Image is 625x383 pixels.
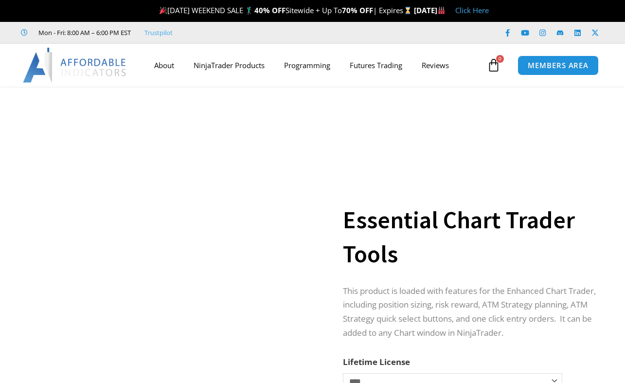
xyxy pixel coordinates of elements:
[455,5,489,15] a: Click Here
[340,54,412,76] a: Futures Trading
[404,7,411,14] img: ⌛
[414,5,446,15] strong: [DATE]
[412,54,459,76] a: Reviews
[518,55,599,75] a: MEMBERS AREA
[274,54,340,76] a: Programming
[144,54,484,76] nav: Menu
[184,54,274,76] a: NinjaTrader Products
[342,5,373,15] strong: 70% OFF
[496,55,504,63] span: 0
[438,7,445,14] img: 🏭
[23,48,127,83] img: LogoAI | Affordable Indicators – NinjaTrader
[343,356,410,367] label: Lifetime License
[254,5,286,15] strong: 40% OFF
[343,203,601,271] h1: Essential Chart Trader Tools
[157,5,413,15] span: [DATE] WEEKEND SALE 🏌️‍♂️ Sitewide + Up To | Expires
[472,51,515,79] a: 0
[343,284,601,341] p: This product is loaded with features for the Enhanced Chart Trader, including position sizing, ri...
[160,7,167,14] img: 🎉
[144,54,184,76] a: About
[528,62,589,69] span: MEMBERS AREA
[36,27,131,38] span: Mon - Fri: 8:00 AM – 6:00 PM EST
[144,27,173,38] a: Trustpilot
